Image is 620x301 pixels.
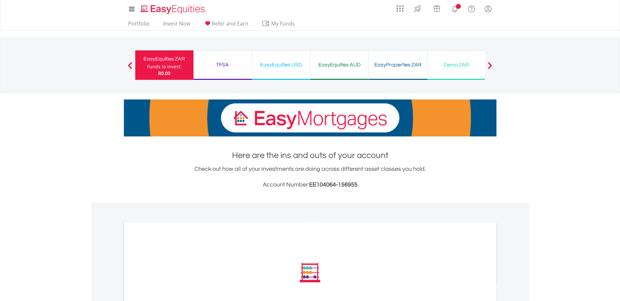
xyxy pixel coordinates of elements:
[124,99,496,136] img: EasyMortage Promotion Banner
[124,150,496,161] h1: Here are the ins and outs of your account
[124,180,496,189] h3: Account Number:
[309,182,358,188] span: EE104064-156955
[139,54,190,63] div: EasyEquities ZAR
[446,2,463,15] a: Notifications
[431,60,482,69] div: Demo ZAR
[160,20,193,30] a: Invest Now
[483,65,496,72] button: Next
[396,5,404,12] img: grid-menu-icon.svg
[139,4,208,15] img: EasyEquities_Logo.png
[212,20,248,27] span: Refer and Earn
[124,165,496,189] div: Check out how all of your investments are doing across different asset classes you hold.
[201,20,251,30] a: Refer and Earn
[392,2,408,12] a: AppsGrid
[124,65,137,72] button: Previous
[197,60,248,69] div: TFSA
[314,60,365,69] div: EasyEquities AUD
[373,60,423,69] div: EasyProperties ZAR
[463,2,480,15] a: FAQ's and Support
[126,20,152,30] a: Portfolio
[256,60,306,69] div: EasyEquities USD
[138,2,208,15] a: Home page
[431,3,442,14] img: vouchers-v2.svg
[427,2,446,14] a: Vouchers
[480,2,496,16] a: My Profile
[262,19,305,28] span: My Funds
[412,3,423,14] img: thrive-v2.svg
[147,63,182,70] div: Funds to invest:
[158,70,170,76] span: R0.00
